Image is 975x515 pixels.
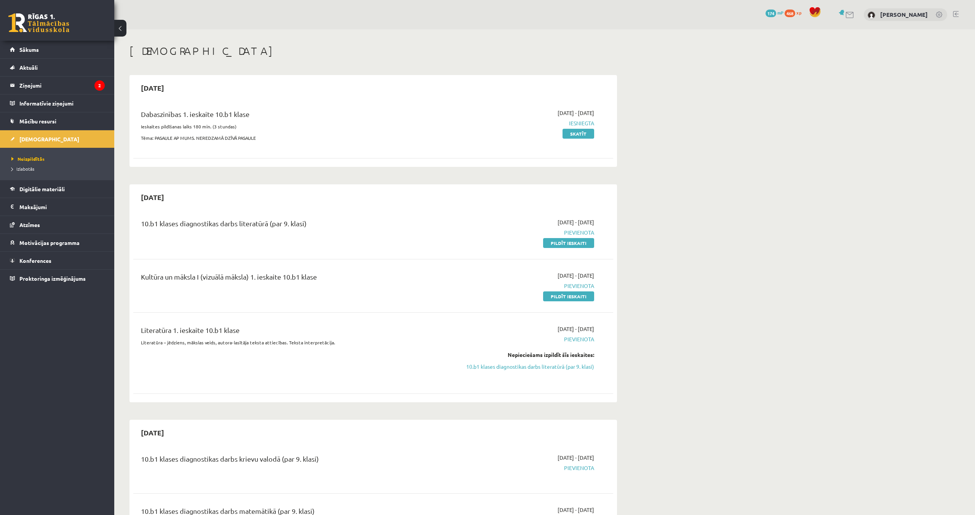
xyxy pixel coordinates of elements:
[141,218,439,232] div: 10.b1 klases diagnostikas darbs literatūrā (par 9. klasi)
[8,13,69,32] a: Rīgas 1. Tālmācības vidusskola
[10,59,105,76] a: Aktuāli
[19,186,65,192] span: Digitālie materiāli
[19,136,79,142] span: [DEMOGRAPHIC_DATA]
[19,46,39,53] span: Sākums
[451,335,594,343] span: Pievienota
[10,77,105,94] a: Ziņojumi2
[19,118,56,125] span: Mācību resursi
[94,80,105,91] i: 2
[10,112,105,130] a: Mācību resursi
[451,119,594,127] span: Iesniegta
[451,282,594,290] span: Pievienota
[563,129,594,139] a: Skatīt
[10,270,105,287] a: Proktoringa izmēģinājums
[19,77,105,94] legend: Ziņojumi
[141,272,439,286] div: Kultūra un māksla I (vizuālā māksla) 1. ieskaite 10.b1 klase
[11,165,107,172] a: Izlabotās
[10,130,105,148] a: [DEMOGRAPHIC_DATA]
[880,11,928,18] a: [PERSON_NAME]
[451,464,594,472] span: Pievienota
[10,234,105,251] a: Motivācijas programma
[141,134,439,141] p: Tēma: PASAULE AP MUMS. NEREDZAMĀ DZĪVĀ PASAULE
[10,252,105,269] a: Konferences
[558,454,594,462] span: [DATE] - [DATE]
[10,94,105,112] a: Informatīvie ziņojumi
[868,11,875,19] img: Gustavs Gudonis
[141,339,439,346] p: Literatūra – jēdziens, mākslas veids, autora-lasītāja teksta attiecības. Teksta interpretācija.
[11,156,45,162] span: Neizpildītās
[133,79,172,97] h2: [DATE]
[777,10,783,16] span: mP
[785,10,795,17] span: 468
[543,291,594,301] a: Pildīt ieskaiti
[141,454,439,468] div: 10.b1 klases diagnostikas darbs krievu valodā (par 9. klasi)
[11,166,34,172] span: Izlabotās
[10,216,105,234] a: Atzīmes
[19,275,86,282] span: Proktoringa izmēģinājums
[451,363,594,371] a: 10.b1 klases diagnostikas darbs literatūrā (par 9. klasi)
[558,109,594,117] span: [DATE] - [DATE]
[19,198,105,216] legend: Maksājumi
[141,109,439,123] div: Dabaszinības 1. ieskaite 10.b1 klase
[141,123,439,130] p: Ieskaites pildīšanas laiks 180 min. (3 stundas)
[766,10,776,17] span: 174
[19,221,40,228] span: Atzīmes
[766,10,783,16] a: 174 mP
[11,155,107,162] a: Neizpildītās
[558,218,594,226] span: [DATE] - [DATE]
[451,229,594,237] span: Pievienota
[451,351,594,359] div: Nepieciešams izpildīt šīs ieskaites:
[19,94,105,112] legend: Informatīvie ziņojumi
[558,325,594,333] span: [DATE] - [DATE]
[558,506,594,514] span: [DATE] - [DATE]
[558,272,594,280] span: [DATE] - [DATE]
[141,325,439,339] div: Literatūra 1. ieskaite 10.b1 klase
[129,45,617,58] h1: [DEMOGRAPHIC_DATA]
[19,64,38,71] span: Aktuāli
[133,188,172,206] h2: [DATE]
[133,424,172,441] h2: [DATE]
[10,180,105,198] a: Digitālie materiāli
[543,238,594,248] a: Pildīt ieskaiti
[19,239,80,246] span: Motivācijas programma
[796,10,801,16] span: xp
[19,257,51,264] span: Konferences
[10,41,105,58] a: Sākums
[10,198,105,216] a: Maksājumi
[785,10,805,16] a: 468 xp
